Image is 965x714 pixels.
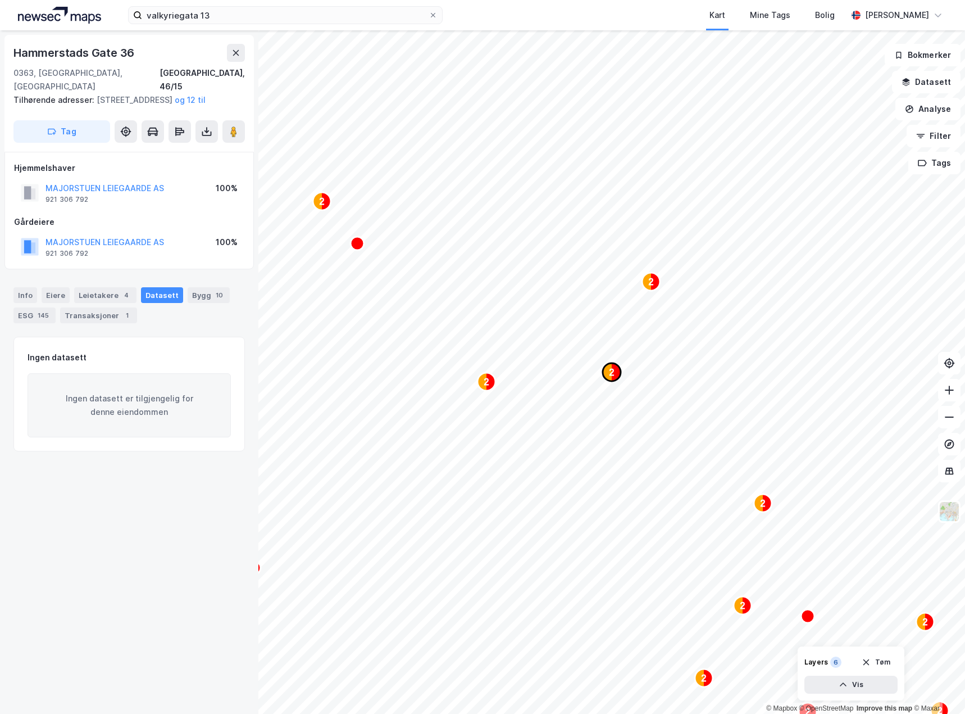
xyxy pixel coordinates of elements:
[895,98,961,120] button: Analyse
[649,277,654,287] text: 2
[216,236,238,249] div: 100%
[142,7,429,24] input: Søk på adresse, matrikkel, gårdeiere, leietakere eller personer
[815,8,835,22] div: Bolig
[761,499,766,508] text: 2
[804,676,898,694] button: Vis
[916,613,934,631] div: Map marker
[609,368,614,377] text: 2
[885,44,961,66] button: Bokmerker
[45,249,88,258] div: 921 306 792
[709,8,725,22] div: Kart
[857,704,912,712] a: Improve this map
[45,195,88,204] div: 921 306 792
[18,7,101,24] img: logo.a4113a55bc3d86da70a041830d287a7e.svg
[13,66,160,93] div: 0363, [GEOGRAPHIC_DATA], [GEOGRAPHIC_DATA]
[13,287,37,303] div: Info
[854,653,898,671] button: Tøm
[939,501,960,522] img: Z
[247,561,261,575] div: Map marker
[695,669,713,687] div: Map marker
[14,215,244,229] div: Gårdeiere
[923,617,928,627] text: 2
[909,660,965,714] iframe: Chat Widget
[13,308,56,323] div: ESG
[13,93,236,107] div: [STREET_ADDRESS]
[907,125,961,147] button: Filter
[892,71,961,93] button: Datasett
[121,290,132,301] div: 4
[35,310,51,321] div: 145
[740,601,745,611] text: 2
[830,657,841,668] div: 6
[766,704,797,712] a: Mapbox
[141,287,183,303] div: Datasett
[865,8,929,22] div: [PERSON_NAME]
[121,310,133,321] div: 1
[804,658,828,667] div: Layers
[351,237,364,250] div: Map marker
[42,287,70,303] div: Eiere
[750,8,790,22] div: Mine Tags
[313,192,331,210] div: Map marker
[60,308,137,323] div: Transaksjoner
[484,377,489,387] text: 2
[320,197,325,206] text: 2
[28,351,87,364] div: Ingen datasett
[74,287,136,303] div: Leietakere
[801,609,814,623] div: Map marker
[908,152,961,174] button: Tags
[216,182,238,195] div: 100%
[13,95,97,105] span: Tilhørende adresser:
[702,674,707,683] text: 2
[160,66,245,93] div: [GEOGRAPHIC_DATA], 46/15
[213,290,225,301] div: 10
[754,494,772,512] div: Map marker
[13,44,136,62] div: Hammerstads Gate 36
[477,373,495,391] div: Map marker
[734,596,752,614] div: Map marker
[28,373,231,437] div: Ingen datasett er tilgjengelig for denne eiendommen
[799,704,854,712] a: OpenStreetMap
[14,161,244,175] div: Hjemmelshaver
[188,287,230,303] div: Bygg
[909,660,965,714] div: Kontrollprogram for chat
[603,363,621,381] div: Map marker
[642,273,660,291] div: Map marker
[13,120,110,143] button: Tag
